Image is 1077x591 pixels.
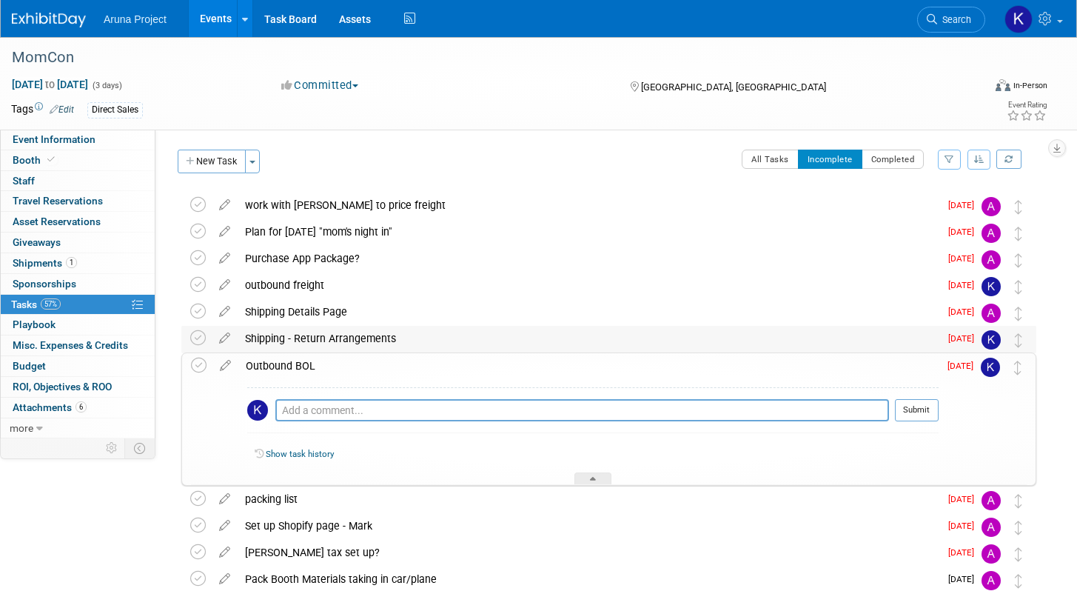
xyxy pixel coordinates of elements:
span: [DATE] [948,547,982,558]
span: to [43,79,57,90]
a: edit [212,305,238,318]
a: more [1,418,155,438]
div: Set up Shopify page - Mark [238,513,939,538]
img: ExhibitDay [12,13,86,27]
span: (3 days) [91,81,122,90]
span: Playbook [13,318,56,330]
img: April Berg [982,544,1001,564]
div: In-Person [1013,80,1047,91]
a: edit [212,198,238,212]
span: Asset Reservations [13,216,101,227]
a: Tasks57% [1,295,155,315]
i: Move task [1015,200,1022,214]
img: April Berg [982,571,1001,590]
a: edit [212,225,238,238]
a: edit [212,546,238,559]
a: Show task history [266,449,334,459]
a: Misc. Expenses & Credits [1,335,155,355]
span: [DATE] [947,361,981,371]
i: Move task [1015,333,1022,347]
i: Move task [1015,307,1022,321]
i: Move task [1015,547,1022,561]
button: All Tasks [742,150,799,169]
span: [DATE] [948,253,982,264]
span: [DATE] [948,494,982,504]
button: New Task [178,150,246,173]
img: April Berg [982,518,1001,537]
a: Staff [1,171,155,191]
div: Shipping Details Page [238,299,939,324]
span: Travel Reservations [13,195,103,207]
div: outbound freight [238,273,939,298]
span: [DATE] [948,200,982,210]
a: Event Information [1,130,155,150]
div: Purchase App Package? [238,246,939,271]
img: Kristal Miller [981,358,1000,377]
div: Plan for [DATE] "mom's night in" [238,219,939,244]
span: 6 [76,401,87,413]
span: [DATE] [948,280,982,290]
button: Committed [276,78,364,93]
a: edit [212,359,238,373]
button: Completed [862,150,925,169]
span: Giveaways [13,236,61,248]
a: edit [212,252,238,265]
td: Personalize Event Tab Strip [99,438,125,458]
span: Tasks [11,298,61,310]
a: Shipments1 [1,253,155,273]
span: Budget [13,360,46,372]
a: Search [917,7,985,33]
a: Refresh [996,150,1021,169]
a: Attachments6 [1,398,155,418]
a: Playbook [1,315,155,335]
button: Submit [895,399,939,421]
img: April Berg [982,304,1001,323]
img: Kristal Miller [982,277,1001,296]
a: Edit [50,104,74,115]
div: Outbound BOL [238,353,939,378]
span: Sponsorships [13,278,76,290]
i: Move task [1015,227,1022,241]
div: [PERSON_NAME] tax set up? [238,540,939,565]
i: Move task [1014,361,1021,375]
img: April Berg [982,224,1001,243]
div: packing list [238,487,939,512]
div: Direct Sales [87,102,143,118]
span: [GEOGRAPHIC_DATA], [GEOGRAPHIC_DATA] [641,81,826,93]
a: Travel Reservations [1,191,155,211]
span: [DATE] [948,574,982,584]
i: Move task [1015,494,1022,508]
span: [DATE] [DATE] [11,78,89,91]
i: Move task [1015,253,1022,267]
div: work with [PERSON_NAME] to price freight [238,193,939,218]
span: [DATE] [948,227,982,237]
img: Format-Inperson.png [996,79,1010,91]
a: edit [212,492,238,506]
span: ROI, Objectives & ROO [13,381,112,393]
i: Move task [1015,280,1022,294]
img: Kristal Miller [982,330,1001,350]
button: Incomplete [798,150,862,169]
span: Booth [13,154,58,166]
img: April Berg [982,491,1001,510]
span: [DATE] [948,333,982,344]
img: April Berg [982,250,1001,270]
div: MomCon [7,44,959,71]
span: more [10,422,33,434]
a: Giveaways [1,233,155,253]
a: edit [212,519,238,532]
div: Event Rating [1007,101,1047,109]
span: Misc. Expenses & Credits [13,339,128,351]
a: ROI, Objectives & ROO [1,377,155,397]
span: [DATE] [948,521,982,531]
span: 57% [41,298,61,310]
td: Tags [11,101,74,118]
i: Move task [1015,521,1022,535]
i: Move task [1015,574,1022,588]
td: Toggle Event Tabs [125,438,155,458]
span: Event Information [13,133,95,145]
span: Search [937,14,971,25]
a: Booth [1,150,155,170]
i: Booth reservation complete [47,156,55,164]
span: Aruna Project [104,13,167,25]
